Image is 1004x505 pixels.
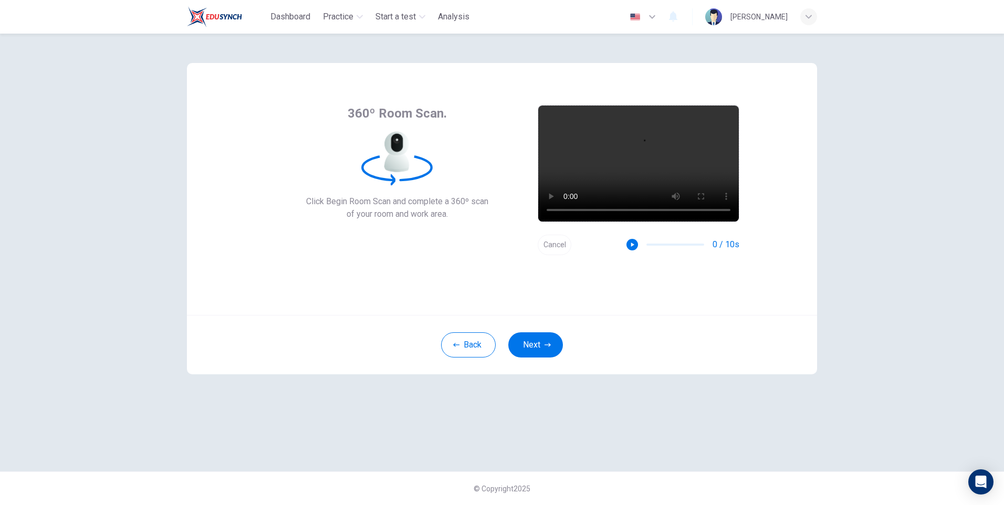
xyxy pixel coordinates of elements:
[713,238,739,251] span: 0 / 10s
[371,7,430,26] button: Start a test
[323,10,353,23] span: Practice
[348,105,447,122] span: 360º Room Scan.
[375,10,416,23] span: Start a test
[968,469,993,495] div: Open Intercom Messenger
[319,7,367,26] button: Practice
[508,332,563,357] button: Next
[187,6,242,27] img: Train Test logo
[306,195,488,208] span: Click Begin Room Scan and complete a 360º scan
[306,208,488,220] span: of your room and work area.
[629,13,642,21] img: en
[270,10,310,23] span: Dashboard
[474,485,530,493] span: © Copyright 2025
[266,7,315,26] button: Dashboard
[538,235,571,255] button: Cancel
[187,6,266,27] a: Train Test logo
[730,10,788,23] div: [PERSON_NAME]
[434,7,474,26] button: Analysis
[441,332,496,357] button: Back
[438,10,469,23] span: Analysis
[705,8,722,25] img: Profile picture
